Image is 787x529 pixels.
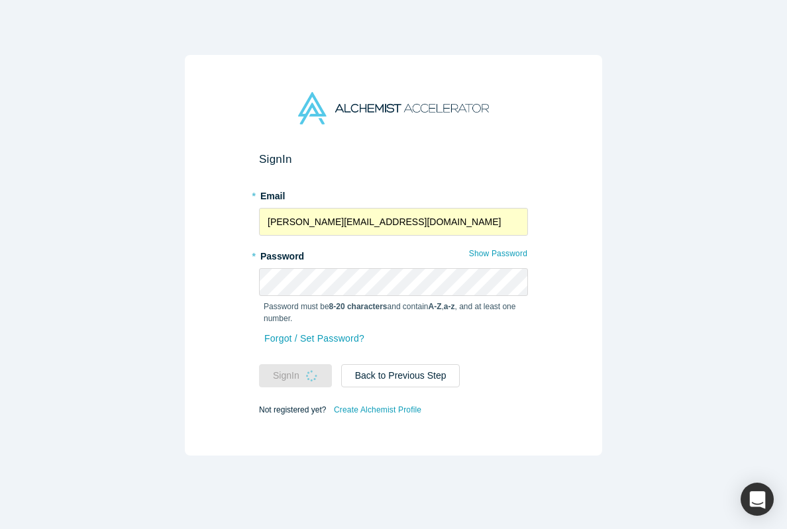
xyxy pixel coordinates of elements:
[259,185,528,203] label: Email
[333,401,422,418] a: Create Alchemist Profile
[259,405,326,414] span: Not registered yet?
[341,364,460,387] button: Back to Previous Step
[259,245,528,264] label: Password
[468,245,528,262] button: Show Password
[429,302,442,311] strong: A-Z
[298,92,489,124] img: Alchemist Accelerator Logo
[444,302,455,311] strong: a-z
[329,302,388,311] strong: 8-20 characters
[259,364,332,387] button: SignIn
[264,301,523,324] p: Password must be and contain , , and at least one number.
[264,327,365,350] a: Forgot / Set Password?
[259,152,528,166] h2: Sign In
